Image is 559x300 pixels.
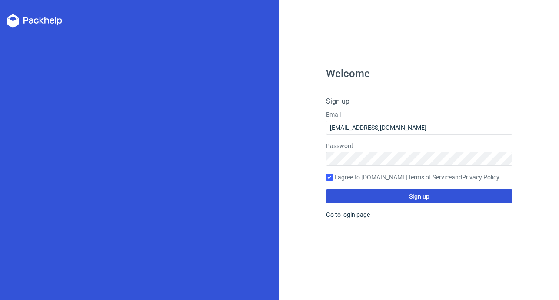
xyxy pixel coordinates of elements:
h1: Welcome [326,68,512,79]
a: Privacy Policy [462,174,499,181]
span: Sign up [409,193,429,199]
label: Email [326,110,512,119]
label: I agree to [DOMAIN_NAME] and . [326,173,512,182]
label: Password [326,142,512,150]
a: Go to login page [326,211,370,218]
a: Terms of Service [408,174,452,181]
h4: Sign up [326,96,512,107]
button: Sign up [326,189,512,203]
